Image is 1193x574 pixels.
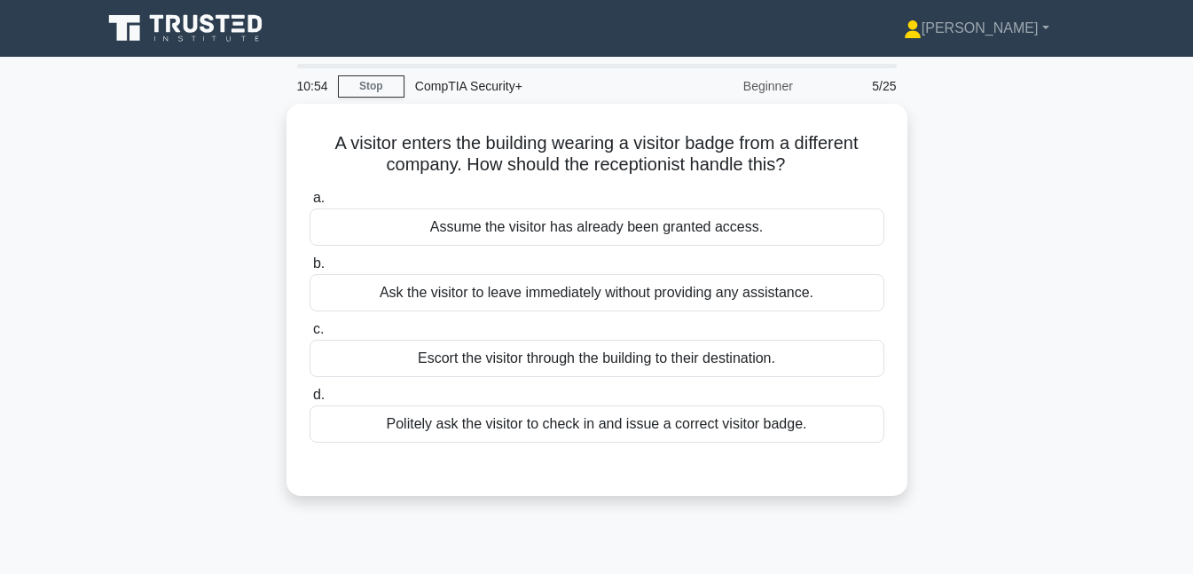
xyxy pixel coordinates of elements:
[404,68,648,104] div: CompTIA Security+
[313,256,325,271] span: b.
[286,68,338,104] div: 10:54
[310,274,884,311] div: Ask the visitor to leave immediately without providing any assistance.
[310,340,884,377] div: Escort the visitor through the building to their destination.
[338,75,404,98] a: Stop
[310,405,884,443] div: Politely ask the visitor to check in and issue a correct visitor badge.
[804,68,907,104] div: 5/25
[313,190,325,205] span: a.
[313,321,324,336] span: c.
[308,132,886,177] h5: A visitor enters the building wearing a visitor badge from a different company. How should the re...
[861,11,1092,46] a: [PERSON_NAME]
[648,68,804,104] div: Beginner
[310,208,884,246] div: Assume the visitor has already been granted access.
[313,387,325,402] span: d.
